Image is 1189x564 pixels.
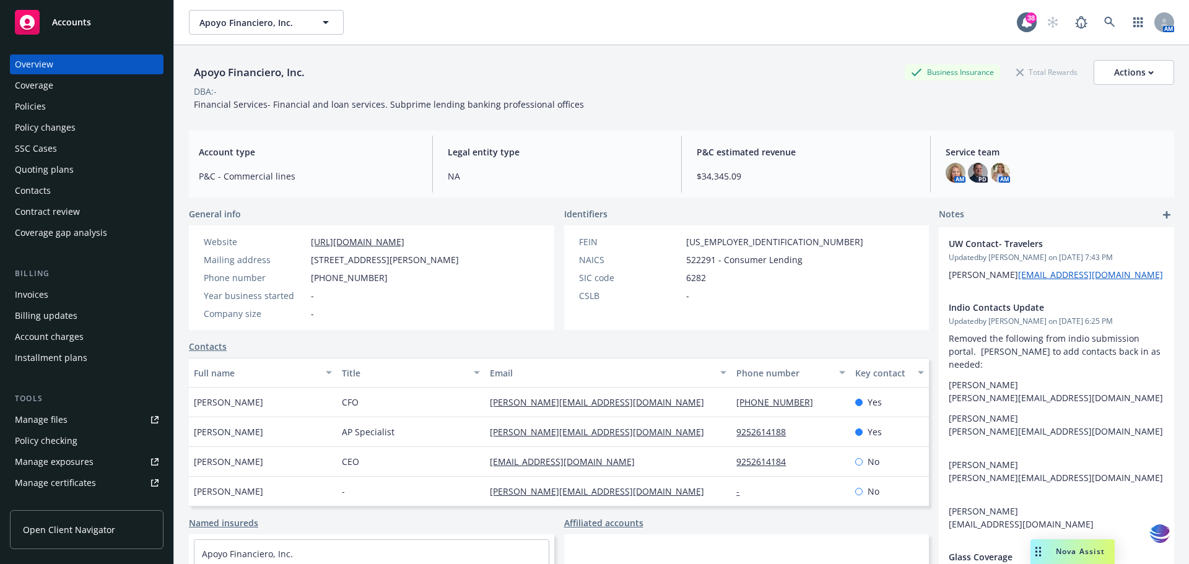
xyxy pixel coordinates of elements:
div: Policy checking [15,431,77,451]
span: AP Specialist [342,425,394,438]
a: Named insureds [189,516,258,529]
span: Open Client Navigator [23,523,115,536]
span: [STREET_ADDRESS][PERSON_NAME] [311,253,459,266]
div: Drag to move [1030,539,1046,564]
a: Start snowing [1040,10,1065,35]
div: Manage claims [15,494,77,514]
div: Apoyo Financiero, Inc. [189,64,310,80]
div: Tools [10,393,163,405]
span: General info [189,207,241,220]
a: - [736,485,749,497]
div: Contract review [15,202,80,222]
a: [EMAIL_ADDRESS][DOMAIN_NAME] [490,456,645,467]
button: Nova Assist [1030,539,1115,564]
span: [PERSON_NAME] [949,269,1163,280]
div: Phone number [736,367,831,380]
img: photo [990,163,1010,183]
a: Search [1097,10,1122,35]
a: Contacts [10,181,163,201]
span: - [311,289,314,302]
span: No [868,485,879,498]
span: Identifiers [564,207,608,220]
span: Yes [868,425,882,438]
div: Contacts [15,181,51,201]
span: Notes [939,207,964,222]
a: Coverage gap analysis [10,223,163,243]
div: Title [342,367,466,380]
img: photo [968,163,988,183]
span: 522291 - Consumer Lending [686,253,803,266]
span: - [342,485,345,498]
span: P&C - Commercial lines [199,170,417,183]
a: Affiliated accounts [564,516,643,529]
a: [PERSON_NAME][EMAIL_ADDRESS][DOMAIN_NAME] [490,426,714,438]
div: NAICS [579,253,681,266]
img: photo [946,163,965,183]
p: Removed the following from indio submission portal. [PERSON_NAME] to add contacts back in as needed: [949,332,1164,371]
a: Account charges [10,327,163,347]
a: Manage exposures [10,452,163,472]
a: add [1159,207,1174,222]
div: SSC Cases [15,139,57,158]
div: UW Contact- TravelersUpdatedby [PERSON_NAME] on [DATE] 7:43 PM[PERSON_NAME][EMAIL_ADDRESS][DOMAIN... [939,227,1174,291]
button: Full name [189,358,337,388]
span: P&C estimated revenue [697,145,915,158]
a: Report a Bug [1069,10,1094,35]
span: Updated by [PERSON_NAME] on [DATE] 6:25 PM [949,316,1164,327]
div: Overview [15,54,53,74]
div: Full name [194,367,318,380]
div: Year business started [204,289,306,302]
div: Mailing address [204,253,306,266]
a: 9252614188 [736,426,796,438]
span: [PERSON_NAME] [194,455,263,468]
a: SSC Cases [10,139,163,158]
a: [PHONE_NUMBER] [736,396,823,408]
div: Email [490,367,713,380]
div: Policies [15,97,46,116]
span: Service team [946,145,1164,158]
span: [PERSON_NAME] [194,425,263,438]
div: Key contact [855,367,910,380]
p: [PERSON_NAME] [PERSON_NAME][EMAIL_ADDRESS][DOMAIN_NAME] [949,378,1164,404]
span: - [311,307,314,320]
a: Installment plans [10,348,163,368]
div: Total Rewards [1010,64,1084,80]
p: [PERSON_NAME] [PERSON_NAME][EMAIL_ADDRESS][DOMAIN_NAME] [949,412,1164,438]
div: CSLB [579,289,681,302]
div: Business Insurance [905,64,1000,80]
div: FEIN [579,235,681,248]
span: Account type [199,145,417,158]
div: Coverage gap analysis [15,223,107,243]
div: Account charges [15,327,84,347]
div: Manage certificates [15,473,96,493]
a: Policies [10,97,163,116]
a: Contacts [189,340,227,353]
a: Manage certificates [10,473,163,493]
button: Apoyo Financiero, Inc. [189,10,344,35]
a: [PERSON_NAME][EMAIL_ADDRESS][DOMAIN_NAME] [490,396,714,408]
a: Policy changes [10,118,163,137]
a: [URL][DOMAIN_NAME] [311,236,404,248]
button: Title [337,358,485,388]
span: UW Contact- Travelers [949,237,1132,250]
div: 38 [1026,12,1037,24]
span: 6282 [686,271,706,284]
span: Legal entity type [448,145,666,158]
button: Email [485,358,731,388]
a: [PERSON_NAME][EMAIL_ADDRESS][DOMAIN_NAME] [490,485,714,497]
span: - [686,289,689,302]
a: Manage files [10,410,163,430]
button: Actions [1094,60,1174,85]
a: Billing updates [10,306,163,326]
span: Accounts [52,17,91,27]
span: Apoyo Financiero, Inc. [199,16,307,29]
div: Billing updates [15,306,77,326]
span: NA [448,170,666,183]
span: Nova Assist [1056,546,1105,557]
div: Actions [1114,61,1154,84]
a: Manage claims [10,494,163,514]
a: Quoting plans [10,160,163,180]
a: Apoyo Financiero, Inc. [202,548,293,560]
a: 9252614184 [736,456,796,467]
